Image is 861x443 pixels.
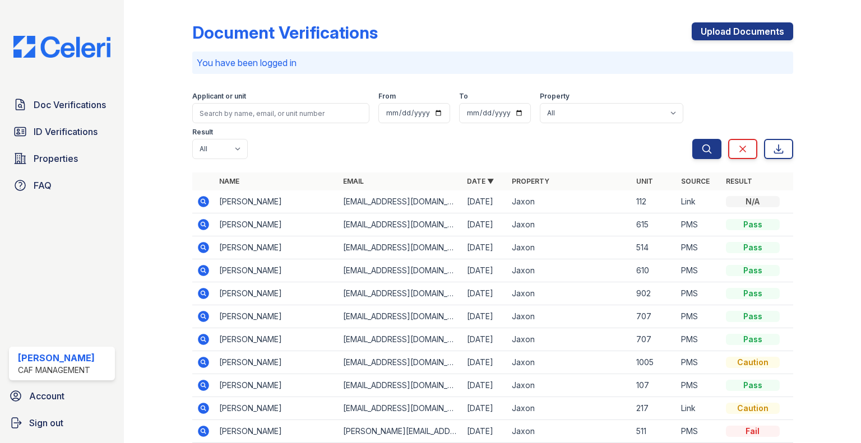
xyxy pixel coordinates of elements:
a: Doc Verifications [9,94,115,116]
td: [DATE] [462,305,507,328]
td: [EMAIL_ADDRESS][DOMAIN_NAME] [339,374,462,397]
td: Link [677,190,721,213]
td: 1005 [632,351,677,374]
td: [DATE] [462,420,507,443]
div: N/A [726,196,780,207]
div: Pass [726,288,780,299]
td: PMS [677,305,721,328]
td: [DATE] [462,236,507,259]
p: You have been logged in [197,56,789,69]
td: [DATE] [462,259,507,282]
td: Jaxon [507,305,631,328]
td: [EMAIL_ADDRESS][DOMAIN_NAME] [339,282,462,305]
a: Account [4,385,119,407]
td: PMS [677,351,721,374]
td: Jaxon [507,282,631,305]
td: Jaxon [507,328,631,351]
td: [PERSON_NAME][EMAIL_ADDRESS][PERSON_NAME][DOMAIN_NAME] [339,420,462,443]
td: 112 [632,190,677,213]
div: Caution [726,357,780,368]
td: Jaxon [507,190,631,213]
td: PMS [677,259,721,282]
div: Pass [726,311,780,322]
td: [PERSON_NAME] [215,328,339,351]
label: Result [192,128,213,137]
span: Doc Verifications [34,98,106,111]
a: Source [681,177,710,185]
td: Link [677,397,721,420]
td: Jaxon [507,236,631,259]
div: Pass [726,380,780,391]
td: [EMAIL_ADDRESS][DOMAIN_NAME] [339,305,462,328]
td: [DATE] [462,190,507,213]
div: CAF Management [18,365,95,376]
a: FAQ [9,174,115,197]
td: [EMAIL_ADDRESS][DOMAIN_NAME] [339,236,462,259]
div: Document Verifications [192,22,378,43]
td: 107 [632,374,677,397]
span: Sign out [29,416,63,430]
td: Jaxon [507,374,631,397]
td: [DATE] [462,282,507,305]
td: 514 [632,236,677,259]
td: PMS [677,213,721,236]
td: PMS [677,236,721,259]
label: From [378,92,396,101]
div: Pass [726,265,780,276]
td: 610 [632,259,677,282]
td: 707 [632,305,677,328]
td: [PERSON_NAME] [215,351,339,374]
td: [PERSON_NAME] [215,190,339,213]
span: ID Verifications [34,125,98,138]
td: Jaxon [507,397,631,420]
td: 902 [632,282,677,305]
div: Caution [726,403,780,414]
td: [DATE] [462,374,507,397]
td: [DATE] [462,328,507,351]
span: Properties [34,152,78,165]
td: PMS [677,328,721,351]
td: 615 [632,213,677,236]
td: 707 [632,328,677,351]
div: Pass [726,219,780,230]
td: [EMAIL_ADDRESS][DOMAIN_NAME] [339,328,462,351]
td: Jaxon [507,351,631,374]
td: 217 [632,397,677,420]
td: [PERSON_NAME] [215,397,339,420]
a: Date ▼ [467,177,494,185]
td: PMS [677,374,721,397]
label: Applicant or unit [192,92,246,101]
div: Pass [726,334,780,345]
a: ID Verifications [9,120,115,143]
td: [PERSON_NAME] [215,420,339,443]
a: Properties [9,147,115,170]
td: PMS [677,282,721,305]
div: [PERSON_NAME] [18,351,95,365]
a: Unit [636,177,653,185]
td: [PERSON_NAME] [215,282,339,305]
td: Jaxon [507,213,631,236]
div: Pass [726,242,780,253]
td: [EMAIL_ADDRESS][DOMAIN_NAME] [339,351,462,374]
span: Account [29,389,64,403]
td: [DATE] [462,397,507,420]
td: [PERSON_NAME] [215,305,339,328]
div: Fail [726,426,780,437]
td: [DATE] [462,351,507,374]
label: To [459,92,468,101]
td: [DATE] [462,213,507,236]
td: [EMAIL_ADDRESS][DOMAIN_NAME] [339,259,462,282]
td: [EMAIL_ADDRESS][DOMAIN_NAME] [339,213,462,236]
img: CE_Logo_Blue-a8612792a0a2168367f1c8372b55b34899dd931a85d93a1a3d3e32e68fde9ad4.png [4,36,119,58]
span: FAQ [34,179,52,192]
label: Property [540,92,570,101]
td: Jaxon [507,259,631,282]
td: [PERSON_NAME] [215,236,339,259]
td: [EMAIL_ADDRESS][DOMAIN_NAME] [339,190,462,213]
a: Name [219,177,239,185]
a: Email [343,177,364,185]
td: [PERSON_NAME] [215,374,339,397]
td: [EMAIL_ADDRESS][DOMAIN_NAME] [339,397,462,420]
td: Jaxon [507,420,631,443]
a: Sign out [4,412,119,434]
